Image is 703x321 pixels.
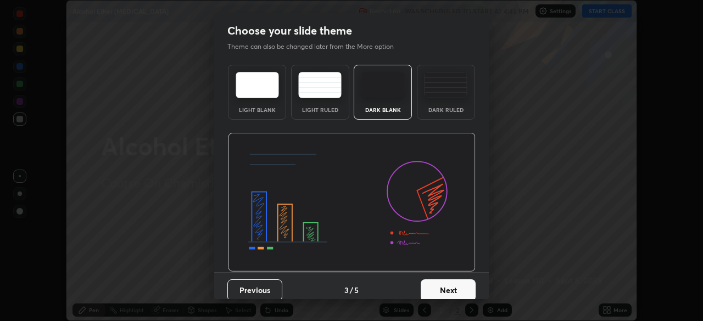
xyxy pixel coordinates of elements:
h4: 5 [354,284,359,296]
img: darkTheme.f0cc69e5.svg [361,72,405,98]
div: Light Blank [235,107,279,112]
div: Light Ruled [298,107,342,112]
button: Previous [227,279,282,301]
h4: / [350,284,353,296]
img: lightRuledTheme.5fabf969.svg [298,72,342,98]
div: Dark Blank [361,107,405,112]
img: darkThemeBanner.d06ce4a2.svg [228,133,476,272]
img: lightTheme.e5ed3b09.svg [236,72,279,98]
button: Next [421,279,476,301]
div: Dark Ruled [424,107,468,112]
h2: Choose your slide theme [227,24,352,38]
p: Theme can also be changed later from the More option [227,42,405,52]
img: darkRuledTheme.de295e13.svg [424,72,467,98]
h4: 3 [344,284,349,296]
